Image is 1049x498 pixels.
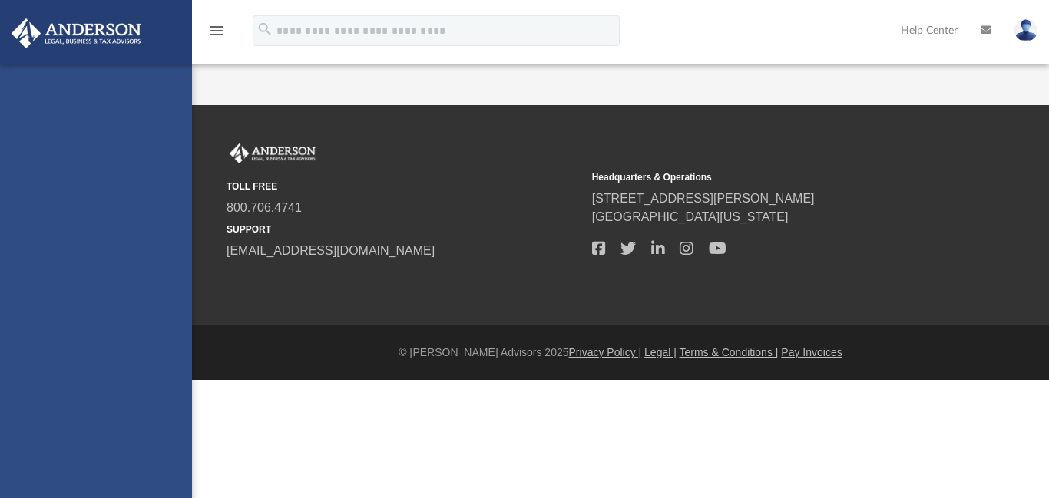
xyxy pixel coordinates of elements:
img: Anderson Advisors Platinum Portal [7,18,146,48]
a: Legal | [644,346,677,358]
a: [EMAIL_ADDRESS][DOMAIN_NAME] [227,244,435,257]
small: Headquarters & Operations [592,170,947,184]
i: search [256,21,273,38]
a: menu [207,29,226,40]
a: Privacy Policy | [569,346,642,358]
img: Anderson Advisors Platinum Portal [227,143,319,163]
i: menu [207,21,226,40]
a: Pay Invoices [781,346,842,358]
small: SUPPORT [227,223,581,236]
a: 800.706.4741 [227,201,302,214]
a: [GEOGRAPHIC_DATA][US_STATE] [592,210,789,223]
a: [STREET_ADDRESS][PERSON_NAME] [592,192,815,205]
img: User Pic [1014,19,1037,41]
small: TOLL FREE [227,180,581,193]
div: © [PERSON_NAME] Advisors 2025 [192,345,1049,361]
a: Terms & Conditions | [680,346,779,358]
